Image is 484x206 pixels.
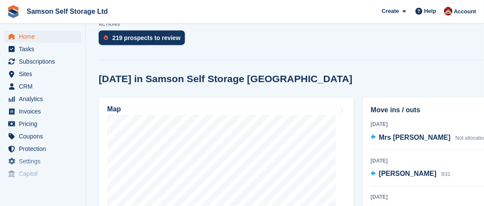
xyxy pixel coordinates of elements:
[19,118,70,130] span: Pricing
[4,130,81,142] a: menu
[99,31,189,49] a: 219 prospects to review
[442,172,451,178] span: B31
[4,93,81,105] a: menu
[4,143,81,155] a: menu
[382,7,399,15] span: Create
[19,130,70,142] span: Coupons
[444,7,453,15] img: Ian
[19,80,70,92] span: CRM
[19,93,70,105] span: Analytics
[19,105,70,117] span: Invoices
[4,31,81,43] a: menu
[7,5,20,18] img: stora-icon-8386f47178a22dfd0bd8f6a31ec36ba5ce8667c1dd55bd0f319d3a0aa187defe.svg
[99,73,353,85] h2: [DATE] in Samson Self Storage [GEOGRAPHIC_DATA]
[19,143,70,155] span: Protection
[371,169,451,180] a: [PERSON_NAME] B31
[379,170,436,178] span: [PERSON_NAME]
[19,68,70,80] span: Sites
[4,55,81,68] a: menu
[19,55,70,68] span: Subscriptions
[4,105,81,117] a: menu
[4,80,81,92] a: menu
[107,105,121,113] h2: Map
[379,134,451,141] span: Mrs [PERSON_NAME]
[4,43,81,55] a: menu
[112,34,181,41] div: 219 prospects to review
[104,35,108,40] img: prospect-51fa495bee0391a8d652442698ab0144808aea92771e9ea1ae160a38d050c398.svg
[4,155,81,167] a: menu
[19,31,70,43] span: Home
[19,168,70,180] span: Capital
[4,118,81,130] a: menu
[4,168,81,180] a: menu
[4,68,81,80] a: menu
[23,4,111,18] a: Samson Self Storage Ltd
[454,7,476,16] span: Account
[19,43,70,55] span: Tasks
[19,155,70,167] span: Settings
[424,7,436,15] span: Help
